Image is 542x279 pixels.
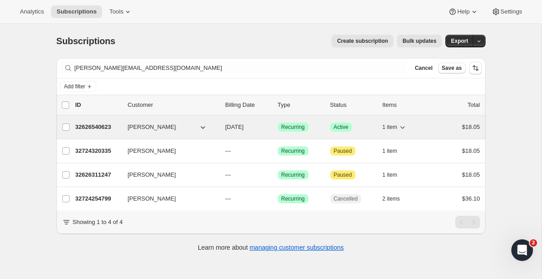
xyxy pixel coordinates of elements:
span: [PERSON_NAME] [128,194,176,203]
div: Items [383,101,428,110]
span: $36.10 [462,195,480,202]
span: Create subscription [337,37,388,45]
span: Settings [500,8,522,15]
span: Paused [334,171,352,178]
span: Export [451,37,468,45]
button: Analytics [14,5,49,18]
button: Settings [486,5,528,18]
span: 1 item [383,123,397,131]
span: Bulk updates [402,37,436,45]
button: [PERSON_NAME] [122,168,213,182]
button: Subscriptions [51,5,102,18]
span: [PERSON_NAME] [128,170,176,179]
span: --- [225,171,231,178]
button: Sort the results [469,62,482,74]
button: Add filter [60,81,96,92]
span: Cancelled [334,195,358,202]
span: Tools [109,8,123,15]
button: 1 item [383,169,407,181]
p: Showing 1 to 4 of 4 [73,218,123,227]
span: Cancel [415,64,432,72]
button: Bulk updates [397,35,442,47]
button: Help [443,5,484,18]
span: --- [225,147,231,154]
span: Recurring [281,123,305,131]
span: Analytics [20,8,44,15]
span: Paused [334,147,352,155]
button: [PERSON_NAME] [122,144,213,158]
div: IDCustomerBilling DateTypeStatusItemsTotal [75,101,480,110]
span: Recurring [281,171,305,178]
span: $18.05 [462,123,480,130]
a: managing customer subscriptions [249,244,344,251]
p: Status [330,101,375,110]
button: Save as [438,63,466,73]
button: [PERSON_NAME] [122,192,213,206]
span: 2 items [383,195,400,202]
button: Tools [104,5,138,18]
button: 1 item [383,121,407,133]
div: 32626540623[PERSON_NAME][DATE]SuccessRecurringSuccessActive1 item$18.05 [75,121,480,133]
p: Customer [128,101,218,110]
nav: Pagination [455,216,480,229]
span: 2 [530,239,537,247]
span: $18.05 [462,171,480,178]
button: [PERSON_NAME] [122,120,213,134]
button: 2 items [383,192,410,205]
p: 32626311247 [75,170,121,179]
div: 32724254799[PERSON_NAME]---SuccessRecurringCancelled2 items$36.10 [75,192,480,205]
span: [PERSON_NAME] [128,123,176,132]
span: Recurring [281,147,305,155]
p: Learn more about [198,243,344,252]
span: Add filter [64,83,85,90]
span: --- [225,195,231,202]
iframe: Intercom live chat [511,239,533,261]
span: 1 item [383,147,397,155]
button: Cancel [411,63,436,73]
p: 32626540623 [75,123,121,132]
span: Active [334,123,349,131]
button: 1 item [383,145,407,157]
p: ID [75,101,121,110]
div: 32724320335[PERSON_NAME]---SuccessRecurringAttentionPaused1 item$18.05 [75,145,480,157]
p: Total [467,101,480,110]
span: Help [457,8,469,15]
p: Billing Date [225,101,271,110]
button: Create subscription [332,35,393,47]
span: Subscriptions [56,36,116,46]
span: $18.05 [462,147,480,154]
p: 32724320335 [75,146,121,156]
span: Recurring [281,195,305,202]
span: 1 item [383,171,397,178]
span: [PERSON_NAME] [128,146,176,156]
p: 32724254799 [75,194,121,203]
div: Type [278,101,323,110]
div: 32626311247[PERSON_NAME]---SuccessRecurringAttentionPaused1 item$18.05 [75,169,480,181]
input: Filter subscribers [75,62,406,74]
button: Export [445,35,473,47]
span: Save as [442,64,462,72]
span: Subscriptions [56,8,97,15]
span: [DATE] [225,123,244,130]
